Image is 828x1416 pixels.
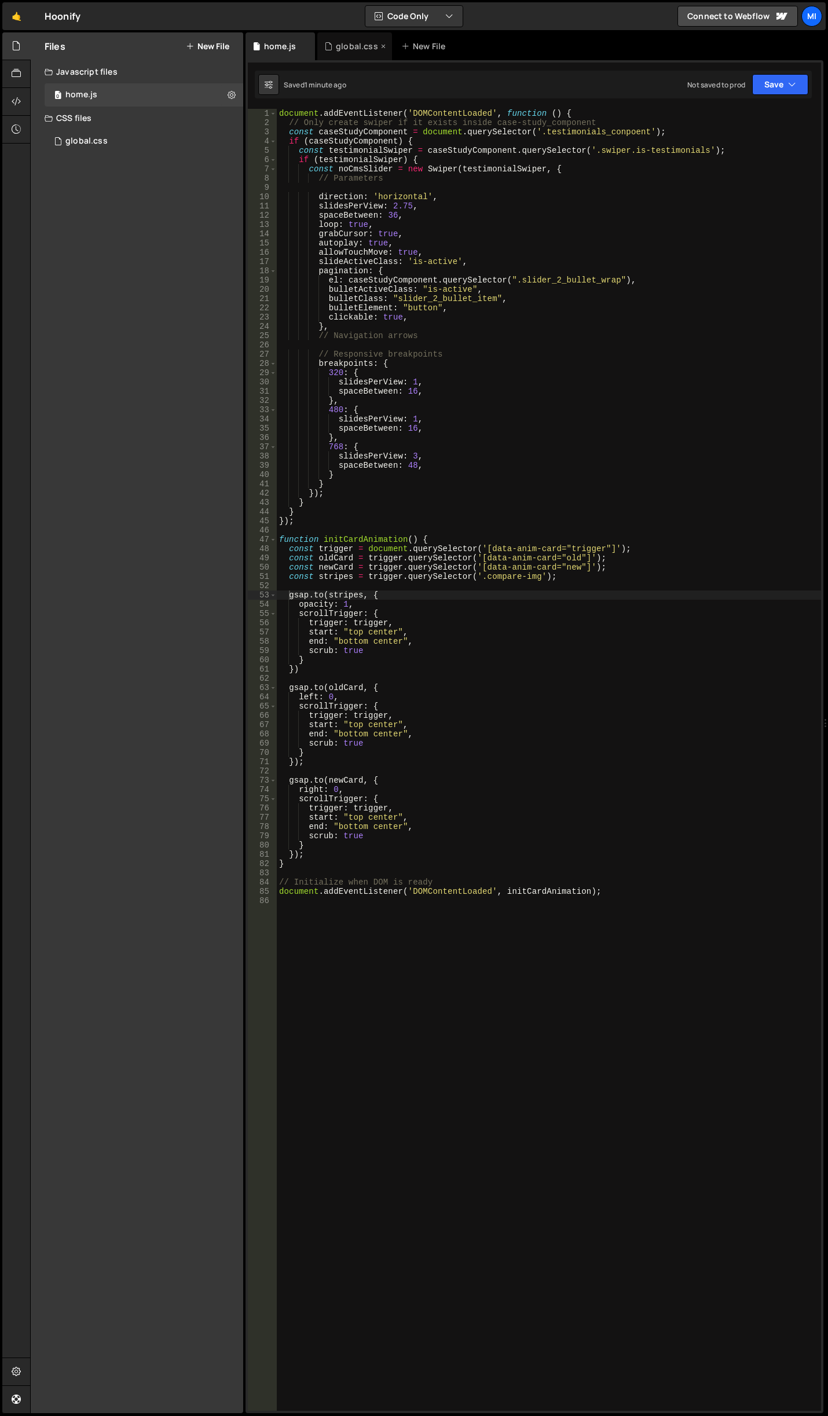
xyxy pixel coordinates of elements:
[248,841,277,850] div: 80
[248,155,277,164] div: 6
[687,80,745,90] div: Not saved to prod
[248,526,277,535] div: 46
[248,340,277,350] div: 26
[248,859,277,868] div: 82
[248,739,277,748] div: 69
[248,590,277,600] div: 53
[45,40,65,53] h2: Files
[365,6,463,27] button: Code Only
[248,470,277,479] div: 40
[65,136,108,146] div: global.css
[248,137,277,146] div: 4
[45,9,80,23] div: Hoonify
[248,479,277,489] div: 41
[248,387,277,396] div: 31
[248,692,277,702] div: 64
[248,405,277,414] div: 33
[248,396,277,405] div: 32
[248,655,277,665] div: 60
[248,294,277,303] div: 21
[54,91,61,101] span: 0
[248,507,277,516] div: 44
[248,109,277,118] div: 1
[248,424,277,433] div: 35
[248,544,277,553] div: 48
[677,6,798,27] a: Connect to Webflow
[248,368,277,377] div: 29
[186,42,229,51] button: New File
[248,276,277,285] div: 19
[248,702,277,711] div: 65
[2,2,31,30] a: 🤙
[248,628,277,637] div: 57
[248,665,277,674] div: 61
[248,813,277,822] div: 77
[248,850,277,859] div: 81
[248,748,277,757] div: 70
[45,130,243,153] div: 17338/48147.css
[248,220,277,229] div: 13
[248,804,277,813] div: 76
[248,192,277,201] div: 10
[248,285,277,294] div: 20
[248,452,277,461] div: 38
[305,80,346,90] div: 1 minute ago
[248,766,277,776] div: 72
[248,637,277,646] div: 58
[45,83,243,107] div: 17338/48148.js
[65,90,97,100] div: home.js
[248,831,277,841] div: 79
[284,80,346,90] div: Saved
[248,609,277,618] div: 55
[248,350,277,359] div: 27
[248,720,277,729] div: 67
[248,174,277,183] div: 8
[248,794,277,804] div: 75
[248,516,277,526] div: 45
[248,581,277,590] div: 52
[248,248,277,257] div: 16
[248,377,277,387] div: 30
[248,146,277,155] div: 5
[248,303,277,313] div: 22
[248,257,277,266] div: 17
[248,442,277,452] div: 37
[248,711,277,720] div: 66
[248,239,277,248] div: 15
[401,41,450,52] div: New File
[248,822,277,831] div: 78
[264,41,296,52] div: home.js
[248,776,277,785] div: 73
[248,331,277,340] div: 25
[248,878,277,887] div: 84
[248,127,277,137] div: 3
[248,433,277,442] div: 36
[248,164,277,174] div: 7
[336,41,378,52] div: global.css
[248,683,277,692] div: 63
[248,553,277,563] div: 49
[801,6,822,27] a: Mi
[248,461,277,470] div: 39
[248,118,277,127] div: 2
[248,201,277,211] div: 11
[248,414,277,424] div: 34
[248,887,277,896] div: 85
[248,896,277,905] div: 86
[248,266,277,276] div: 18
[248,572,277,581] div: 51
[248,618,277,628] div: 56
[248,322,277,331] div: 24
[248,313,277,322] div: 23
[248,757,277,766] div: 71
[248,674,277,683] div: 62
[248,563,277,572] div: 50
[248,183,277,192] div: 9
[248,211,277,220] div: 12
[248,785,277,794] div: 74
[248,868,277,878] div: 83
[248,646,277,655] div: 59
[31,60,243,83] div: Javascript files
[248,359,277,368] div: 28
